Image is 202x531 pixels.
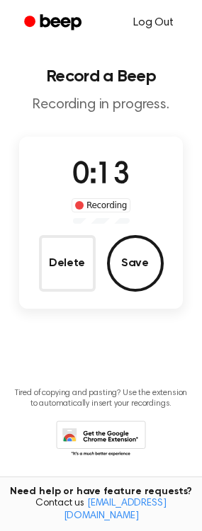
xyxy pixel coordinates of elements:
a: [EMAIL_ADDRESS][DOMAIN_NAME] [64,498,167,521]
a: Beep [14,9,94,37]
p: Tired of copying and pasting? Use the extension to automatically insert your recordings. [11,388,191,409]
div: Recording [72,198,130,212]
button: Save Audio Record [107,235,164,292]
span: 0:13 [72,161,129,190]
span: Contact us [9,498,193,523]
a: Log Out [119,6,188,40]
button: Delete Audio Record [39,235,96,292]
p: Recording in progress. [11,96,191,114]
h1: Record a Beep [11,68,191,85]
